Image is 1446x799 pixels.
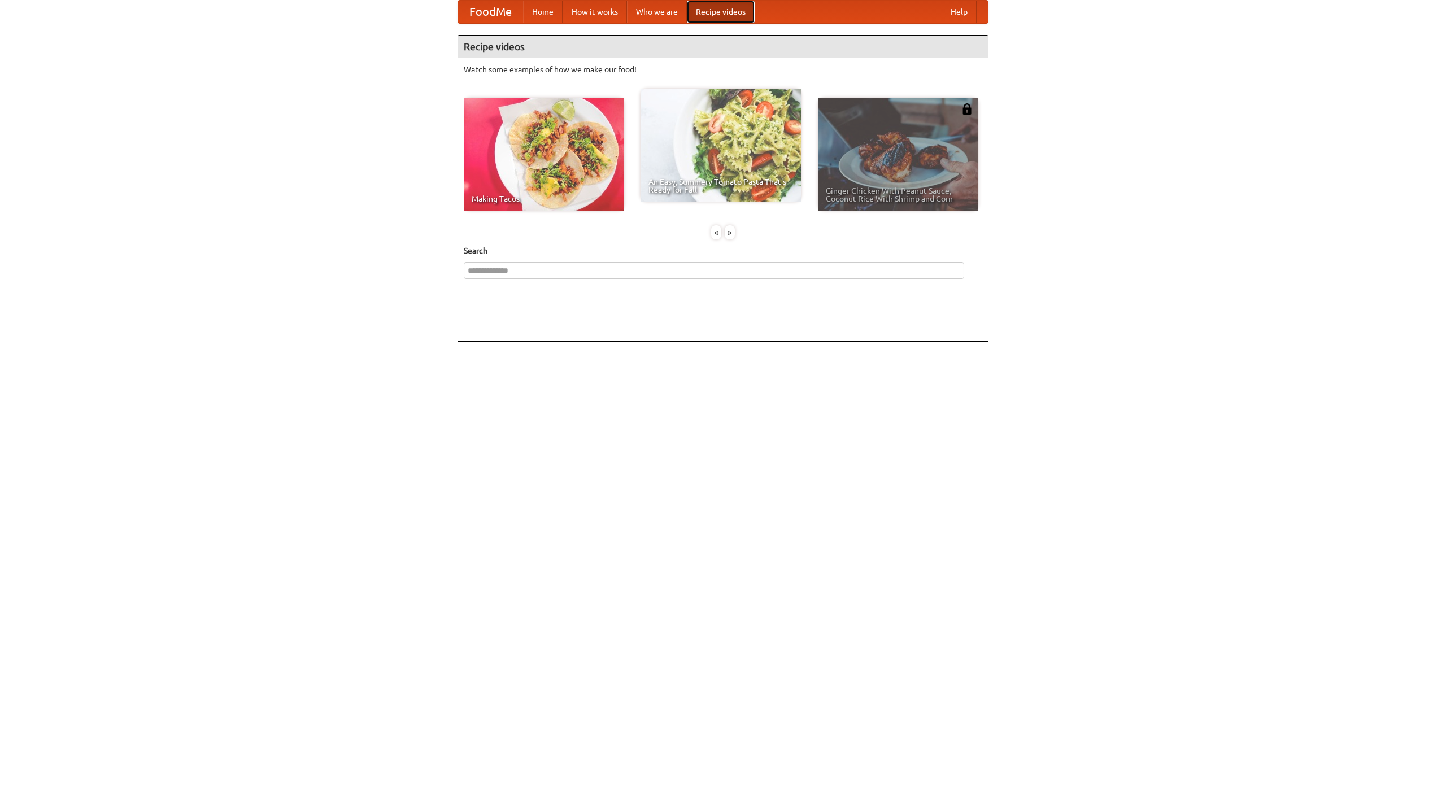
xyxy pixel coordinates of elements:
p: Watch some examples of how we make our food! [464,64,982,75]
span: An Easy, Summery Tomato Pasta That's Ready for Fall [648,178,793,194]
a: FoodMe [458,1,523,23]
div: « [711,225,721,239]
a: Recipe videos [687,1,755,23]
a: Home [523,1,563,23]
h4: Recipe videos [458,36,988,58]
div: » [725,225,735,239]
a: How it works [563,1,627,23]
img: 483408.png [961,103,973,115]
a: Making Tacos [464,98,624,211]
h5: Search [464,245,982,256]
a: Who we are [627,1,687,23]
a: An Easy, Summery Tomato Pasta That's Ready for Fall [641,89,801,202]
span: Making Tacos [472,195,616,203]
a: Help [942,1,977,23]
